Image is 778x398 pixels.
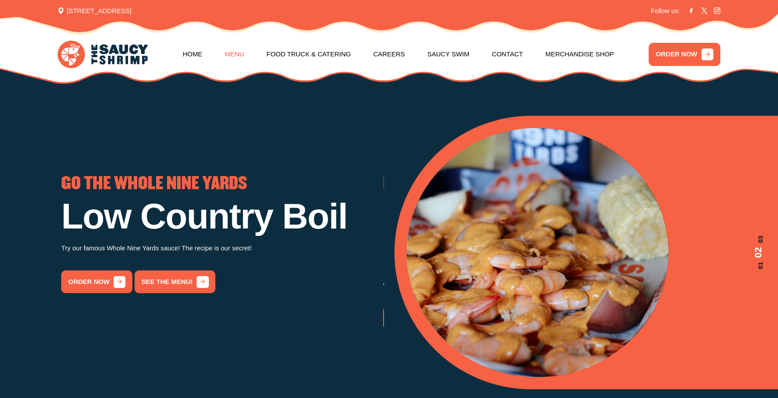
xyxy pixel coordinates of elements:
span: 02 [751,247,766,258]
a: Contact [492,37,523,72]
h1: Sizzling Savory Seafood [383,198,705,270]
a: Home [183,37,202,72]
p: Try our famous Whole Nine Yards sauce! The recipe is our secret! [61,242,383,254]
div: 3 / 3 [383,176,705,329]
span: 01 [751,262,766,270]
a: order now [61,270,132,293]
span: LOW COUNTRY BOIL [383,176,518,192]
div: 2 / 3 [61,176,383,293]
span: Follow us: [650,6,680,16]
p: Come and try a taste of Statesboro's oldest Low Country Boil restaurant! [383,279,705,290]
span: [STREET_ADDRESS] [58,6,131,16]
h1: Low Country Boil [61,198,383,234]
a: Merchandise Shop [546,37,614,72]
a: Menu [225,37,244,72]
a: Saucy Swim [427,37,469,72]
a: Food Truck & Catering [266,37,351,72]
span: GO THE WHOLE NINE YARDS [61,176,247,192]
div: 2 / 3 [407,128,766,377]
a: Careers [373,37,405,72]
img: logo [58,41,148,68]
a: ORDER NOW [649,43,720,66]
span: 03 [751,235,766,243]
a: See the menu! [135,270,216,293]
a: order now [383,306,454,329]
img: Banner Image [407,128,669,377]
